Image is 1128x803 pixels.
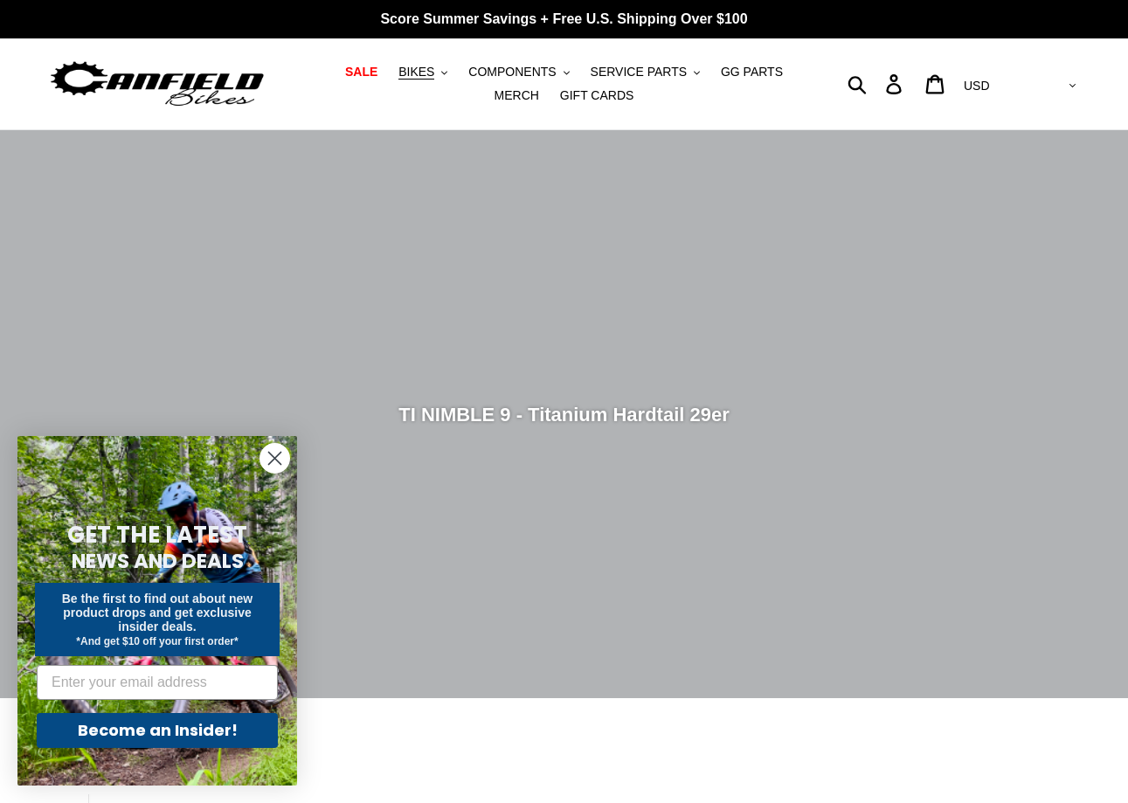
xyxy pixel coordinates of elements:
span: *And get $10 off your first order* [76,635,238,647]
a: GIFT CARDS [551,84,643,107]
button: Become an Insider! [37,713,278,748]
a: SALE [336,60,386,84]
img: Canfield Bikes [48,57,266,112]
span: GET THE LATEST [67,519,247,550]
a: MERCH [486,84,548,107]
span: BIKES [398,65,434,80]
span: GG PARTS [721,65,783,80]
button: Close dialog [260,443,290,474]
span: SERVICE PARTS [591,65,687,80]
span: MERCH [495,88,539,103]
button: COMPONENTS [460,60,578,84]
span: COMPONENTS [468,65,556,80]
span: TI NIMBLE 9 - Titanium Hardtail 29er [398,404,730,426]
input: Enter your email address [37,665,278,700]
span: SALE [345,65,377,80]
span: GIFT CARDS [560,88,634,103]
span: NEWS AND DEALS [72,547,244,575]
button: BIKES [390,60,456,84]
button: SERVICE PARTS [582,60,709,84]
a: GG PARTS [712,60,792,84]
span: Be the first to find out about new product drops and get exclusive insider deals. [62,592,253,633]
